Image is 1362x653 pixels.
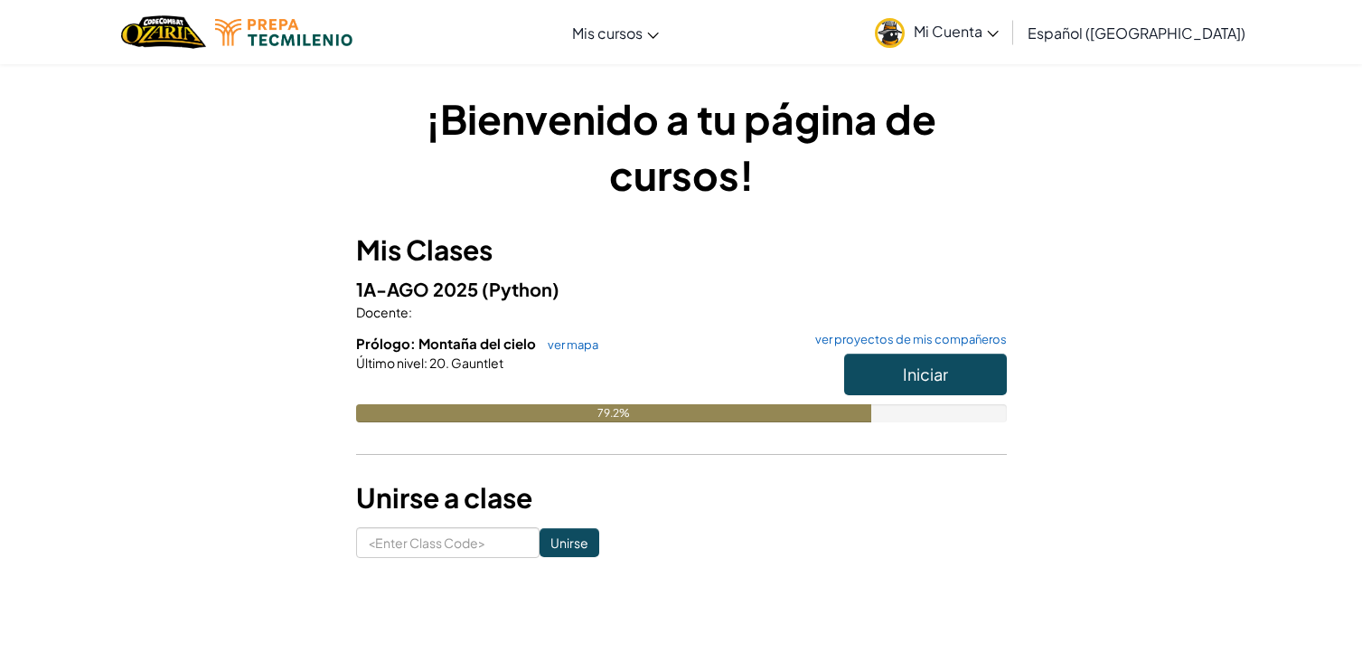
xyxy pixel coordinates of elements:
a: Español ([GEOGRAPHIC_DATA]) [1019,8,1254,57]
a: Ozaria by CodeCombat logo [121,14,205,51]
a: Mi Cuenta [866,4,1008,61]
h3: Mis Clases [356,230,1007,270]
span: : [409,304,412,320]
span: Español ([GEOGRAPHIC_DATA]) [1028,24,1245,43]
img: Tecmilenio logo [215,19,352,46]
span: (Python) [482,278,559,300]
span: Iniciar [903,364,948,384]
button: Iniciar [844,354,1007,395]
span: Prólogo: Montaña del cielo [356,335,539,352]
div: 79.2% [356,404,871,422]
span: Gauntlet [449,355,503,371]
img: Home [121,14,205,51]
a: ver mapa [539,337,598,352]
span: Docente [356,304,409,320]
span: Mi Cuenta [914,22,999,41]
span: Último nivel [356,355,424,371]
img: avatar [875,18,905,48]
span: Mis cursos [572,24,643,43]
input: <Enter Class Code> [356,527,540,558]
span: 1A-AGO 2025 [356,278,482,300]
h3: Unirse a clase [356,478,1007,518]
h1: ¡Bienvenido a tu página de cursos! [356,90,1007,203]
span: 20. [427,355,449,371]
a: ver proyectos de mis compañeros [806,334,1007,345]
a: Mis cursos [563,8,668,57]
input: Unirse [540,528,599,557]
span: : [424,355,427,371]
